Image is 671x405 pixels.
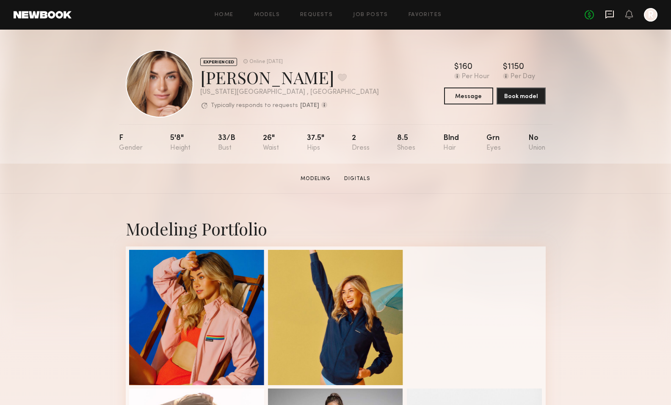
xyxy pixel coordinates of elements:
[211,103,298,109] p: Typically responds to requests
[254,12,280,18] a: Models
[511,73,535,81] div: Per Day
[497,88,546,104] button: Book model
[508,63,524,71] div: 1150
[263,134,279,152] div: 26"
[486,134,501,152] div: Grn
[459,63,472,71] div: 160
[200,89,379,96] div: [US_STATE][GEOGRAPHIC_DATA] , [GEOGRAPHIC_DATA]
[353,12,388,18] a: Job Posts
[443,134,459,152] div: Blnd
[503,63,508,71] div: $
[352,134,370,152] div: 2
[215,12,234,18] a: Home
[462,73,489,81] div: Per Hour
[297,175,334,183] a: Modeling
[300,12,333,18] a: Requests
[341,175,374,183] a: Digitals
[200,58,237,66] div: EXPERIENCED
[444,88,493,104] button: Message
[170,134,191,152] div: 5'8"
[126,217,546,240] div: Modeling Portfolio
[528,134,545,152] div: No
[218,134,235,152] div: 33/b
[454,63,459,71] div: $
[644,8,657,22] a: R
[200,66,379,88] div: [PERSON_NAME]
[409,12,442,18] a: Favorites
[119,134,143,152] div: F
[307,134,324,152] div: 37.5"
[300,103,319,109] b: [DATE]
[249,59,283,65] div: Online [DATE]
[397,134,415,152] div: 8.5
